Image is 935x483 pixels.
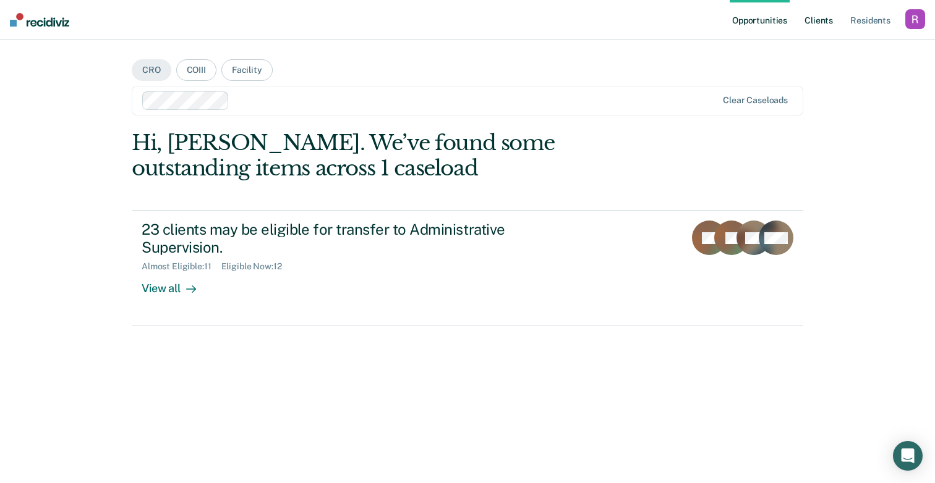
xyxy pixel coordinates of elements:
div: Open Intercom Messenger [893,441,923,471]
div: Hi, [PERSON_NAME]. We’ve found some outstanding items across 1 caseload [132,130,669,181]
div: Almost Eligible : 11 [142,261,221,272]
button: Facility [221,59,273,81]
img: Recidiviz [10,13,69,27]
button: COIII [176,59,216,81]
div: Eligible Now : 12 [221,261,292,272]
a: 23 clients may be eligible for transfer to Administrative Supervision.Almost Eligible:11Eligible ... [132,210,803,325]
div: Clear caseloads [723,95,788,106]
div: View all [142,272,211,296]
div: 23 clients may be eligible for transfer to Administrative Supervision. [142,220,576,256]
button: CRO [132,59,171,81]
